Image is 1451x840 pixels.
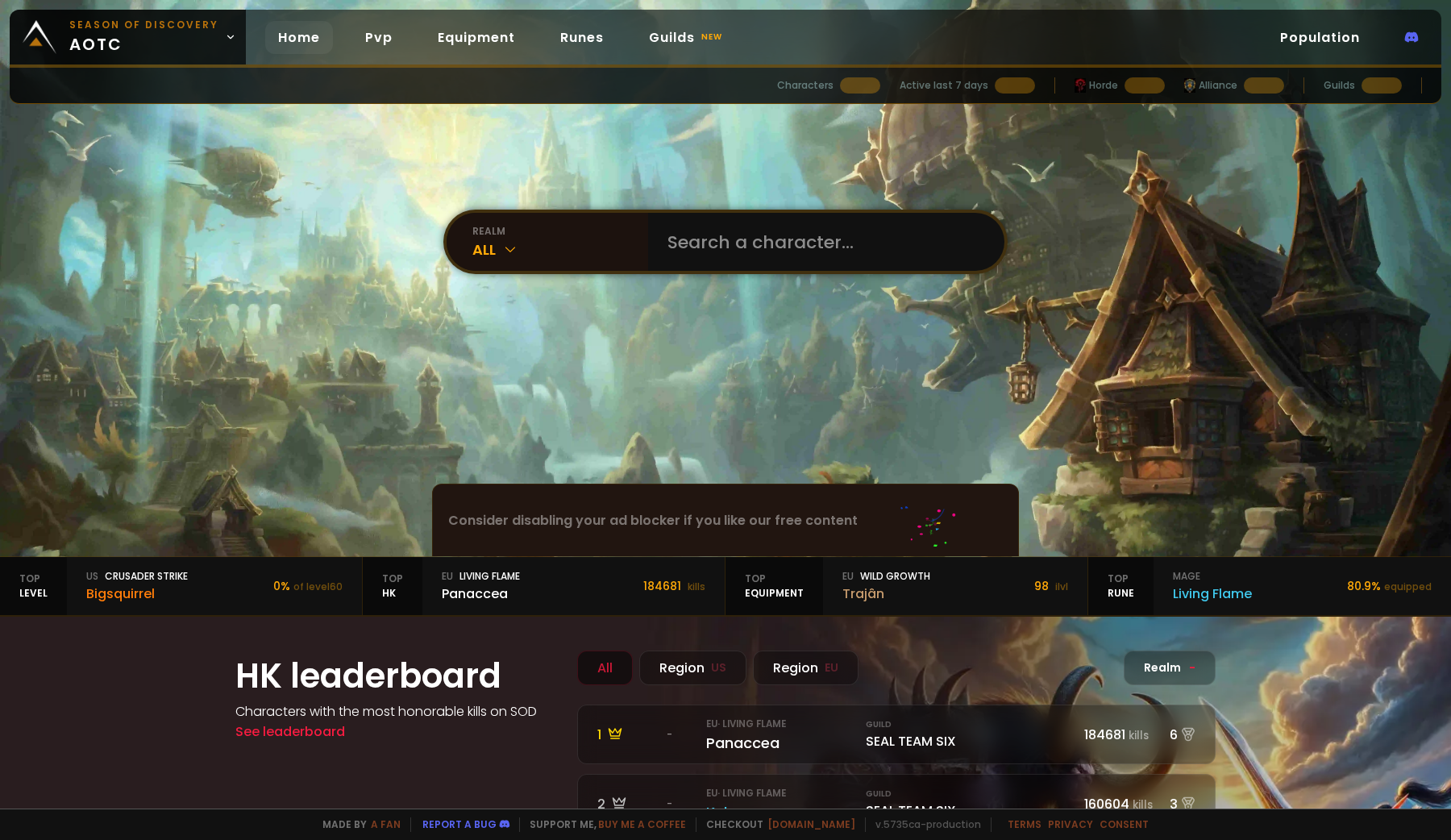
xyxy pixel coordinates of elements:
[866,788,1075,821] div: SEAL TEAM SIX
[597,794,657,814] div: 2
[753,651,859,685] div: Region
[698,27,725,47] small: new
[86,569,188,584] div: Crusader Strike
[1034,578,1068,595] div: 98
[1384,580,1432,593] small: equipped
[866,788,1075,800] small: Guild
[842,584,930,604] div: Trajân
[577,705,1216,764] a: 1 -eu· Living FlamePanaccea GuildSEAL TEAM SIX184681kills6
[900,78,988,93] div: Active last 7 days
[363,557,422,615] div: HK
[658,213,985,271] input: Search a character...
[688,580,705,593] small: kills
[636,21,738,54] a: Guildsnew
[577,651,633,685] div: All
[472,224,648,239] div: realm
[1075,78,1118,93] div: Horde
[1324,78,1355,93] div: Guilds
[265,21,333,54] a: Home
[866,718,1075,731] small: Guild
[352,21,405,54] a: Pvp
[363,557,725,615] a: TopHKeuLiving FlamePanaccea184681 kills
[442,569,520,584] div: Living Flame
[598,817,686,831] a: Buy me a coffee
[706,787,786,800] small: eu · Living Flame
[1008,817,1041,831] a: Terms
[866,718,1075,751] div: SEAL TEAM SIX
[69,18,218,56] span: aotc
[1108,572,1134,586] span: Top
[293,580,343,593] small: of level 60
[842,569,930,584] div: Wild Growth
[10,10,246,64] a: Season of Discoveryaotc
[313,817,401,832] span: Made by
[433,484,1018,556] div: Consider disabling your ad blocker if you like our free content
[667,727,672,742] span: -
[1084,795,1129,813] span: 160604
[1184,78,1237,93] div: Alliance
[472,239,648,260] div: All
[422,817,497,831] a: Report a bug
[86,569,98,584] span: us
[69,18,218,32] small: Season of Discovery
[1124,651,1216,685] div: Realm
[842,569,854,584] span: eu
[442,569,453,584] span: eu
[519,817,686,832] span: Support me,
[745,572,804,586] span: Top
[865,817,981,832] span: v. 5735ca - production
[706,717,786,730] small: eu · Living Flame
[1084,726,1125,744] span: 184681
[1088,557,1154,615] div: Rune
[1184,78,1195,93] img: horde
[1100,817,1149,831] a: Consent
[442,584,520,604] div: Panaccea
[639,651,746,685] div: Region
[371,817,401,831] a: a fan
[19,572,48,586] span: Top
[696,817,855,832] span: Checkout
[273,578,343,595] div: 0 %
[382,572,403,586] span: Top
[667,796,672,811] span: -
[425,21,528,54] a: Equipment
[1154,725,1195,745] div: 6
[706,801,856,823] div: Kekoz
[1173,584,1252,604] div: Living Flame
[547,21,617,54] a: Runes
[235,701,558,721] h4: Characters with the most honorable kills on SOD
[1088,557,1451,615] a: TopRunemageLiving Flame80.9%equipped
[725,557,1088,615] a: TopequipmenteuWild GrowthTrajân98 ilvl
[825,659,838,676] small: EU
[86,584,188,604] div: Bigsquirrel
[1347,578,1432,595] div: 80.9 %
[777,78,834,93] div: Characters
[235,722,345,741] a: See leaderboard
[597,725,657,745] div: 1
[706,732,856,754] div: Panaccea
[1189,659,1195,676] span: -
[767,817,855,831] a: [DOMAIN_NAME]
[711,659,726,676] small: US
[1129,728,1149,743] small: kills
[1048,817,1093,831] a: Privacy
[643,578,705,595] div: 184681
[725,557,823,615] div: equipment
[577,774,1216,834] a: 2 -eu· Living FlameKekoz GuildSEAL TEAM SIX160604kills3
[1267,21,1373,54] a: Population
[1055,580,1068,593] small: ilvl
[1173,569,1200,584] span: mage
[235,651,558,701] h1: HK leaderboard
[1133,797,1153,813] small: kills
[1154,794,1195,814] div: 3
[1075,78,1086,93] img: horde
